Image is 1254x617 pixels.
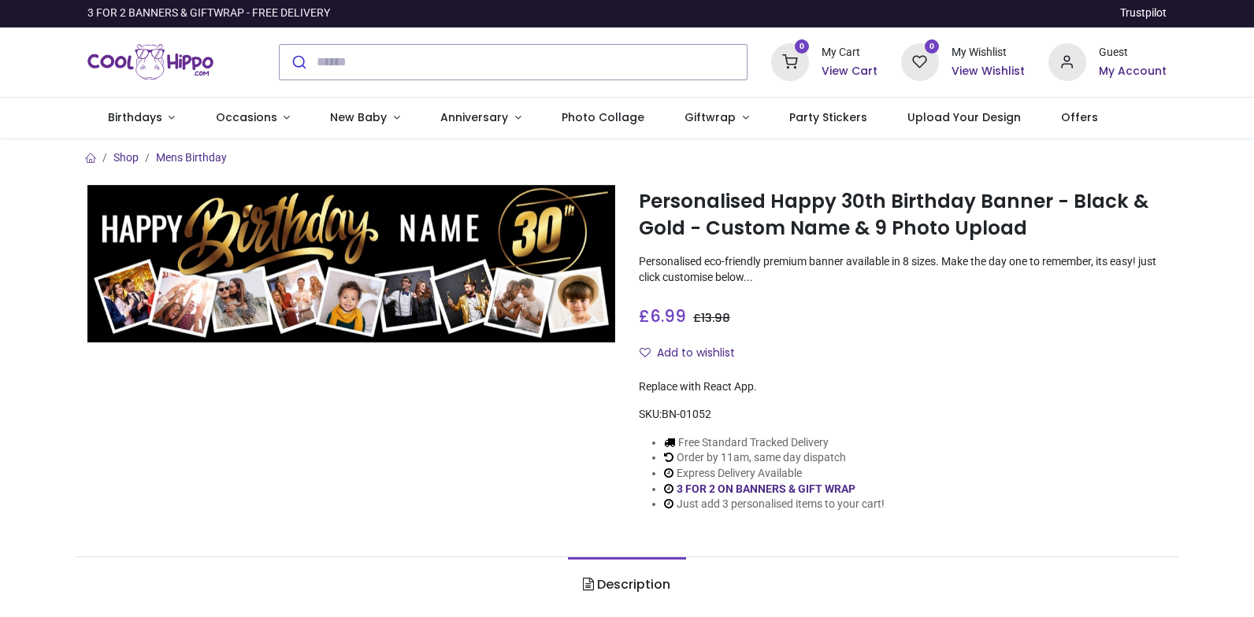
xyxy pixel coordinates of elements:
button: Add to wishlistAdd to wishlist [639,340,748,367]
li: Express Delivery Available [664,466,885,482]
li: Just add 3 personalised items to your cart! [664,497,885,512]
div: SKU: [639,407,1167,423]
a: Occasions [195,98,310,139]
a: Birthdays [87,98,195,139]
span: Party Stickers [789,109,867,125]
div: Replace with React App. [639,379,1167,395]
span: Giftwrap [685,109,736,125]
span: £ [693,310,730,326]
a: Shop [113,151,139,164]
span: New Baby [330,109,387,125]
sup: 0 [925,39,940,54]
a: Logo of Cool Hippo [87,40,213,84]
div: My Cart [822,45,877,61]
a: Mens Birthday [156,151,227,164]
span: Anniversary [440,109,508,125]
li: Free Standard Tracked Delivery [664,435,885,451]
a: New Baby [310,98,421,139]
div: My Wishlist [952,45,1025,61]
h1: Personalised Happy 30th Birthday Banner - Black & Gold - Custom Name & 9 Photo Upload [639,188,1167,242]
img: Cool Hippo [87,40,213,84]
span: Birthdays [108,109,162,125]
span: 6.99 [650,305,686,327]
span: BN-01052 [662,408,711,420]
p: Personalised eco-friendly premium banner available in 8 sizes. Make the day one to remember, its ... [639,254,1167,285]
a: Anniversary [420,98,541,139]
a: Giftwrap [664,98,769,139]
a: 3 FOR 2 ON BANNERS & GIFT WRAP [677,482,855,495]
a: My Account [1099,64,1167,79]
span: Photo Collage [562,109,644,125]
button: Submit [280,45,317,79]
i: Add to wishlist [640,347,651,358]
img: Personalised Happy 30th Birthday Banner - Black & Gold - Custom Name & 9 Photo Upload [87,185,615,343]
span: £ [639,305,686,327]
a: View Cart [822,64,877,79]
a: View Wishlist [952,64,1025,79]
span: 13.98 [701,310,730,326]
li: Order by 11am, same day dispatch [664,450,885,466]
a: Description [568,557,685,612]
div: 3 FOR 2 BANNERS & GIFTWRAP - FREE DELIVERY [87,6,330,21]
span: Occasions [216,109,277,125]
sup: 0 [795,39,810,54]
span: Offers [1061,109,1098,125]
a: Trustpilot [1120,6,1167,21]
span: Upload Your Design [907,109,1021,125]
a: 0 [901,54,939,67]
a: 0 [771,54,809,67]
div: Guest [1099,45,1167,61]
